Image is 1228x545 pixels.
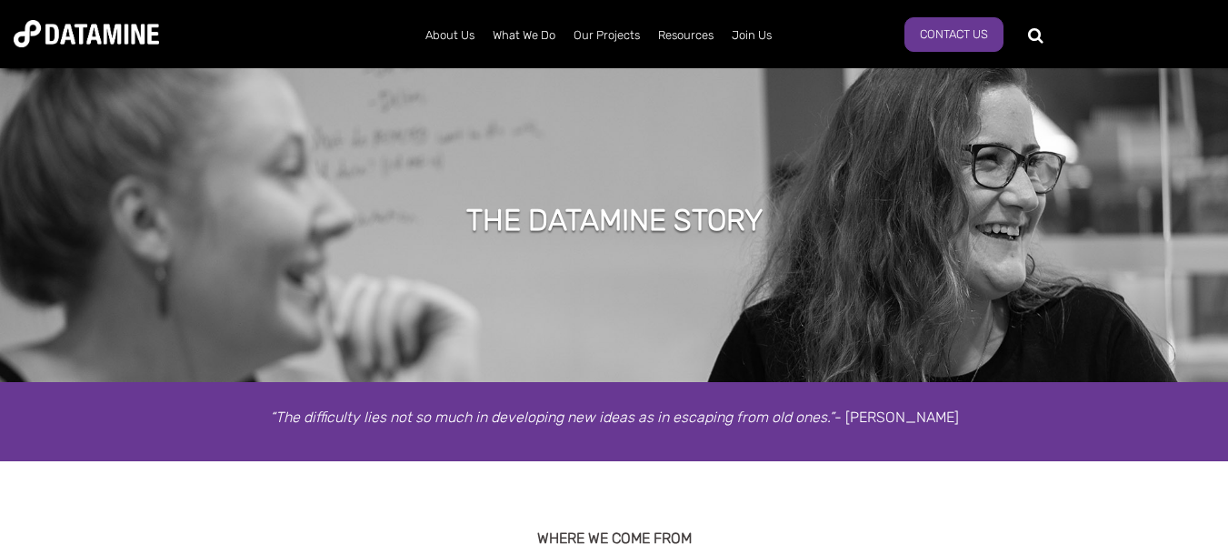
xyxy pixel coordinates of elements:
[466,200,763,240] h1: THE DATAMINE STORY
[649,12,723,59] a: Resources
[14,20,159,47] img: Datamine
[904,17,1003,52] a: Contact Us
[83,405,1146,429] p: - [PERSON_NAME]
[416,12,484,59] a: About Us
[270,409,834,426] em: “The difficulty lies not so much in developing new ideas as in escaping from old ones.”
[484,12,564,59] a: What We Do
[723,12,781,59] a: Join Us
[564,12,649,59] a: Our Projects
